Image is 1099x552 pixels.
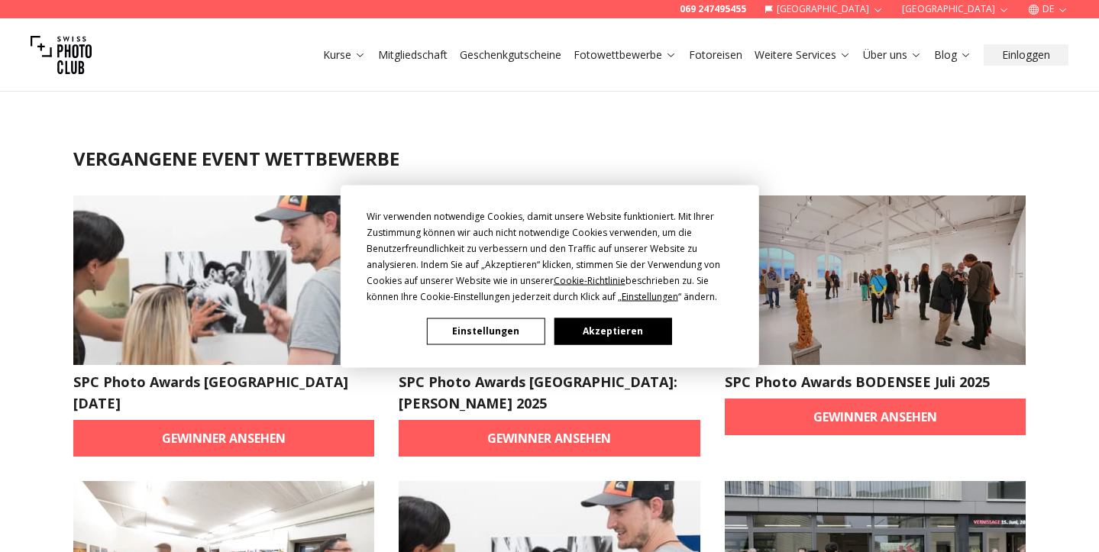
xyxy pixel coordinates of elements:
span: Einstellungen [622,289,678,302]
div: Wir verwenden notwendige Cookies, damit unsere Website funktioniert. Mit Ihrer Zustimmung können ... [367,208,733,304]
button: Akzeptieren [554,318,671,344]
button: Einstellungen [427,318,545,344]
div: Cookie Consent Prompt [340,185,758,367]
span: Cookie-Richtlinie [554,273,625,286]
